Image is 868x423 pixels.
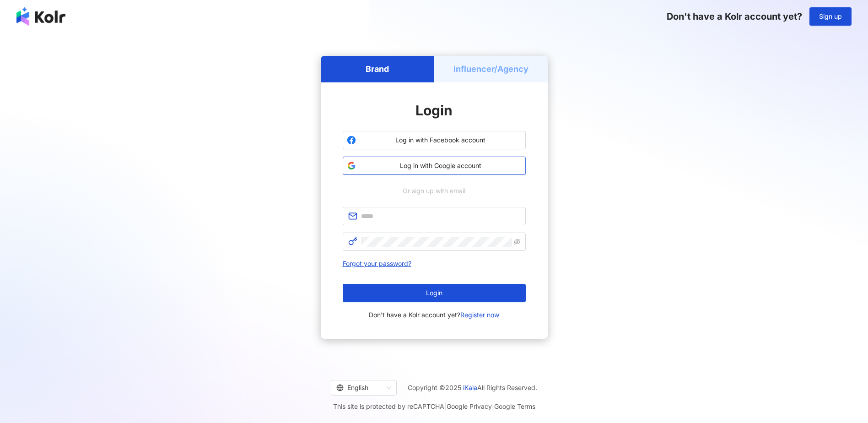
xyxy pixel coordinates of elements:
[492,402,494,410] span: |
[463,384,477,391] a: iKala
[408,382,537,393] span: Copyright © 2025 All Rights Reserved.
[819,13,842,20] span: Sign up
[426,289,442,297] span: Login
[343,157,526,175] button: Log in with Google account
[336,380,383,395] div: English
[343,284,526,302] button: Login
[494,402,535,410] a: Google Terms
[333,401,535,412] span: This site is protected by reCAPTCHA
[444,402,447,410] span: |
[366,63,389,75] h5: Brand
[460,311,499,319] a: Register now
[343,260,411,267] a: Forgot your password?
[396,186,472,196] span: Or sign up with email
[667,11,802,22] span: Don't have a Kolr account yet?
[447,402,492,410] a: Google Privacy
[415,102,453,119] span: Login
[360,136,522,145] span: Log in with Facebook account
[343,131,526,149] button: Log in with Facebook account
[809,7,852,26] button: Sign up
[16,7,65,26] img: logo
[360,161,522,170] span: Log in with Google account
[369,309,499,320] span: Don't have a Kolr account yet?
[514,239,520,245] span: eye-invisible
[453,63,528,75] h5: Influencer/Agency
